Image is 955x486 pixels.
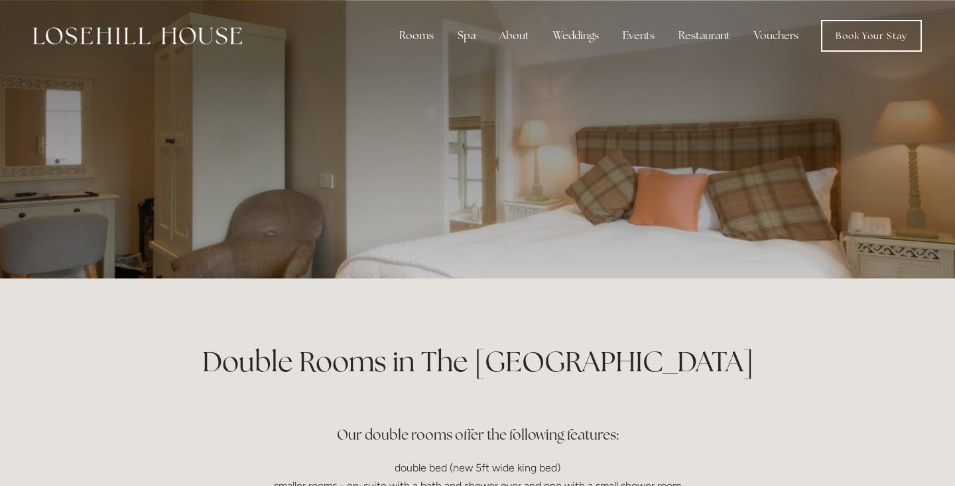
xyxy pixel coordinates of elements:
div: About [489,23,540,49]
div: Restaurant [668,23,741,49]
div: Events [612,23,665,49]
h3: Our double rooms offer the following features: [160,395,795,448]
h1: Double Rooms in The [GEOGRAPHIC_DATA] [160,342,795,381]
div: Rooms [389,23,444,49]
img: Losehill House [33,27,242,44]
a: Book Your Stay [821,20,922,52]
a: Vouchers [743,23,809,49]
div: Weddings [542,23,609,49]
div: Spa [447,23,486,49]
